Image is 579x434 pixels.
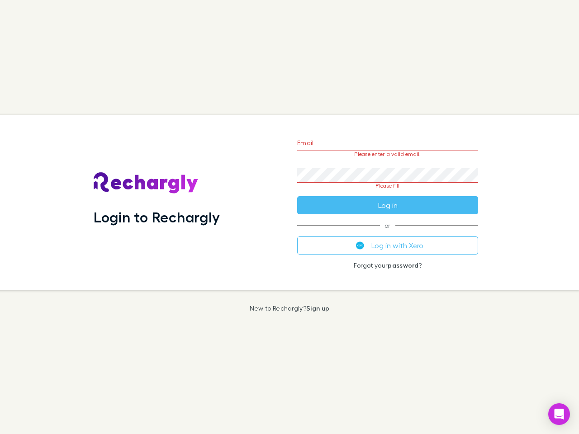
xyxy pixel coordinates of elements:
a: password [388,261,418,269]
h1: Login to Rechargly [94,208,220,226]
p: Please fill [297,183,478,189]
div: Open Intercom Messenger [548,403,570,425]
p: Please enter a valid email. [297,151,478,157]
button: Log in [297,196,478,214]
span: or [297,225,478,226]
p: New to Rechargly? [250,305,330,312]
img: Xero's logo [356,241,364,250]
img: Rechargly's Logo [94,172,199,194]
p: Forgot your ? [297,262,478,269]
button: Log in with Xero [297,236,478,255]
a: Sign up [306,304,329,312]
